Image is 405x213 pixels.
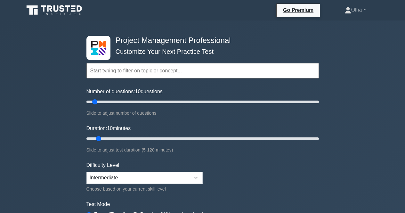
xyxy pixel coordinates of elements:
[113,36,288,45] h4: Project Management Professional
[86,109,319,117] div: Slide to adjust number of questions
[86,185,203,193] div: Choose based on your current skill level
[86,201,319,208] label: Test Mode
[86,88,163,95] label: Number of questions: questions
[86,161,119,169] label: Difficulty Level
[86,63,319,78] input: Start typing to filter on topic or concept...
[86,146,319,154] div: Slide to adjust test duration (5-120 minutes)
[329,4,381,16] a: Olha
[135,89,141,94] span: 10
[107,126,113,131] span: 10
[279,6,317,14] a: Go Premium
[86,125,131,132] label: Duration: minutes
